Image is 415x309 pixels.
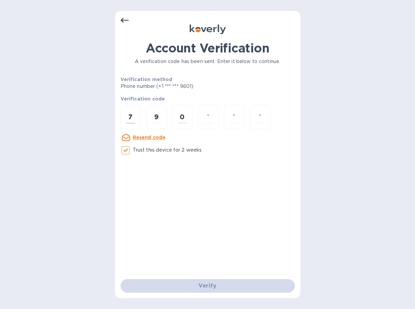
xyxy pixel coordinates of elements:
[121,95,295,102] p: Verification code
[121,41,295,55] h1: Account Verification
[133,146,202,154] p: Trust this device for 2 weeks
[121,77,173,82] b: Verification method
[121,83,246,90] p: Phone number (+1 *** *** 9601)
[121,58,295,65] p: A verification code has been sent. Enter it below to continue.
[133,135,166,140] u: Resend code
